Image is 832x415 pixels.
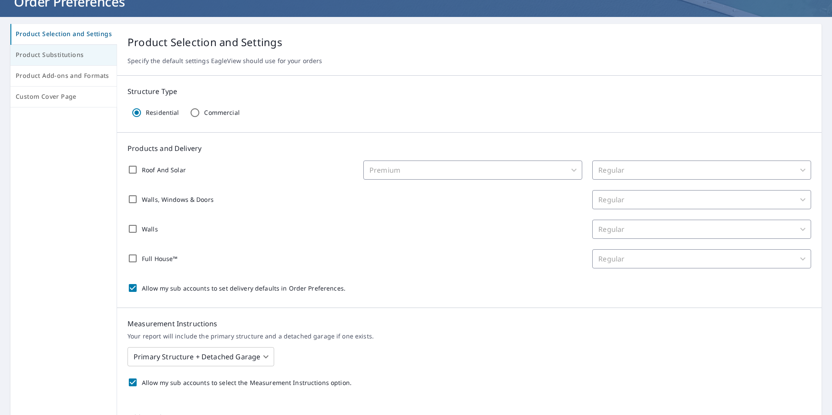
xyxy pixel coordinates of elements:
span: Product Substitutions [16,50,111,60]
p: Residential [146,109,179,117]
div: tab-list [10,24,117,107]
p: Product Selection and Settings [127,34,811,50]
p: Specify the default settings EagleView should use for your orders [127,57,811,65]
div: Regular [592,249,811,268]
div: Premium [363,161,582,180]
div: Regular [592,190,811,209]
div: Regular [592,220,811,239]
p: Full House™ [142,254,178,263]
span: Product Add-ons and Formats [16,70,111,81]
div: Regular [592,161,811,180]
p: Measurement Instructions [127,318,811,329]
span: Custom Cover Page [16,91,111,102]
span: Product Selection and Settings [16,29,112,40]
p: Structure Type [127,86,811,97]
p: Commercial [204,109,239,117]
p: Allow my sub accounts to set delivery defaults in Order Preferences. [142,284,346,293]
p: Your report will include the primary structure and a detached garage if one exists. [127,332,811,340]
p: Walls [142,224,158,234]
p: Products and Delivery [127,143,811,154]
div: Primary Structure + Detached Garage [127,345,274,369]
p: Walls, Windows & Doors [142,195,214,204]
p: Allow my sub accounts to select the Measurement Instructions option. [142,378,352,387]
p: Roof And Solar [142,165,186,174]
